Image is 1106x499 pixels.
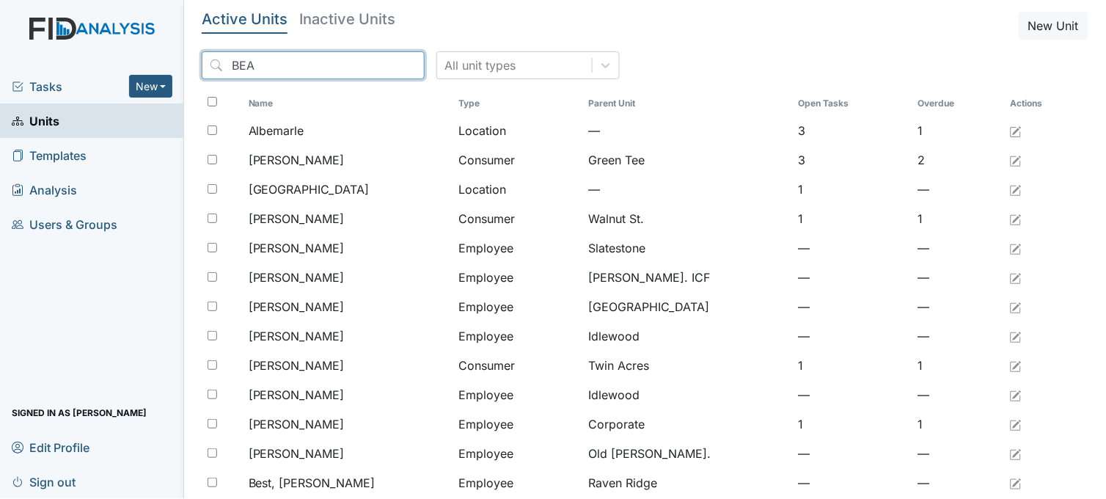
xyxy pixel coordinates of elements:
td: — [912,468,1004,498]
span: [PERSON_NAME] [249,269,345,286]
td: 1 [912,204,1004,233]
span: [PERSON_NAME] [249,445,345,462]
span: [PERSON_NAME] [249,151,345,169]
td: — [793,233,912,263]
span: [PERSON_NAME] [249,357,345,374]
input: Search... [202,51,425,79]
a: Edit [1010,210,1022,227]
td: Employee [453,321,583,351]
td: Employee [453,409,583,439]
td: — [793,439,912,468]
td: [PERSON_NAME]. ICF [583,263,793,292]
button: New [129,75,173,98]
span: [PERSON_NAME] [249,239,345,257]
th: Toggle SortBy [243,91,453,116]
span: [PERSON_NAME] [249,327,345,345]
td: 3 [793,145,912,175]
span: [PERSON_NAME] [249,415,345,433]
td: 2 [912,145,1004,175]
td: Green Tee [583,145,793,175]
td: 1 [793,175,912,204]
a: Edit [1010,122,1022,139]
span: [PERSON_NAME] [249,298,345,316]
span: [PERSON_NAME] [249,386,345,404]
td: — [912,263,1004,292]
span: Templates [12,144,87,167]
td: Location [453,116,583,145]
span: Edit Profile [12,436,89,459]
button: New Unit [1019,12,1088,40]
td: 3 [793,116,912,145]
td: Idlewood [583,321,793,351]
td: — [912,321,1004,351]
th: Actions [1004,91,1077,116]
span: Albemarle [249,122,304,139]
td: — [583,116,793,145]
span: Signed in as [PERSON_NAME] [12,401,147,424]
td: Idlewood [583,380,793,409]
td: Employee [453,233,583,263]
input: Toggle All Rows Selected [208,97,217,106]
td: Consumer [453,351,583,380]
th: Toggle SortBy [912,91,1004,116]
td: Walnut St. [583,204,793,233]
td: 1 [793,351,912,380]
td: — [793,321,912,351]
td: Location [453,175,583,204]
td: Employee [453,263,583,292]
a: Edit [1010,298,1022,316]
span: Analysis [12,178,77,201]
td: — [912,292,1004,321]
a: Edit [1010,151,1022,169]
a: Edit [1010,474,1022,492]
td: — [912,380,1004,409]
span: Sign out [12,470,76,493]
span: Units [12,109,59,132]
span: Best, [PERSON_NAME] [249,474,376,492]
td: 1 [793,409,912,439]
td: Corporate [583,409,793,439]
td: 1 [912,351,1004,380]
a: Edit [1010,415,1022,433]
td: — [793,468,912,498]
h5: Active Units [202,12,288,26]
td: — [912,175,1004,204]
td: 1 [912,116,1004,145]
td: 1 [912,409,1004,439]
td: — [912,233,1004,263]
a: Edit [1010,386,1022,404]
h5: Inactive Units [299,12,395,26]
td: Employee [453,292,583,321]
a: Edit [1010,269,1022,286]
th: Toggle SortBy [583,91,793,116]
td: Employee [453,439,583,468]
td: — [793,292,912,321]
th: Toggle SortBy [793,91,912,116]
td: [GEOGRAPHIC_DATA] [583,292,793,321]
td: — [793,380,912,409]
td: Old [PERSON_NAME]. [583,439,793,468]
span: Users & Groups [12,213,117,236]
td: — [793,263,912,292]
td: Employee [453,468,583,498]
td: Slatestone [583,233,793,263]
a: Edit [1010,327,1022,345]
td: Raven Ridge [583,468,793,498]
a: Edit [1010,239,1022,257]
div: All unit types [444,57,516,74]
td: — [583,175,793,204]
span: [PERSON_NAME] [249,210,345,227]
a: Edit [1010,357,1022,374]
a: Tasks [12,78,129,95]
td: — [912,439,1004,468]
td: Twin Acres [583,351,793,380]
a: Edit [1010,445,1022,462]
td: 1 [793,204,912,233]
td: Consumer [453,145,583,175]
td: Consumer [453,204,583,233]
a: Edit [1010,181,1022,198]
span: [GEOGRAPHIC_DATA] [249,181,370,198]
td: Employee [453,380,583,409]
th: Toggle SortBy [453,91,583,116]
